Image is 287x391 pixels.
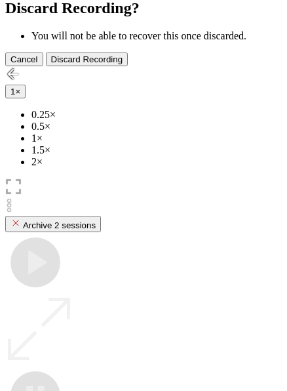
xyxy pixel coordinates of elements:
[31,156,282,168] li: 2×
[31,121,282,133] li: 0.5×
[5,85,26,98] button: 1×
[31,133,282,144] li: 1×
[10,87,15,96] span: 1
[31,30,282,42] li: You will not be able to recover this once discarded.
[5,52,43,66] button: Cancel
[46,52,128,66] button: Discard Recording
[10,218,96,230] div: Archive 2 sessions
[31,109,282,121] li: 0.25×
[31,144,282,156] li: 1.5×
[5,216,101,232] button: Archive 2 sessions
